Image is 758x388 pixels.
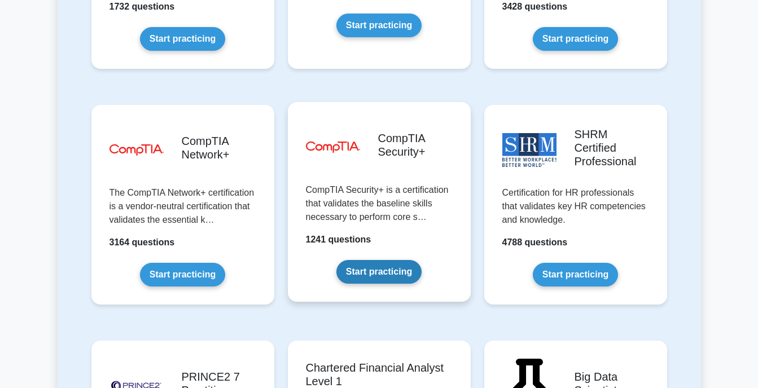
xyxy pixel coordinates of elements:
[336,260,422,284] a: Start practicing
[533,27,618,51] a: Start practicing
[336,14,422,37] a: Start practicing
[140,27,225,51] a: Start practicing
[140,263,225,286] a: Start practicing
[533,263,618,286] a: Start practicing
